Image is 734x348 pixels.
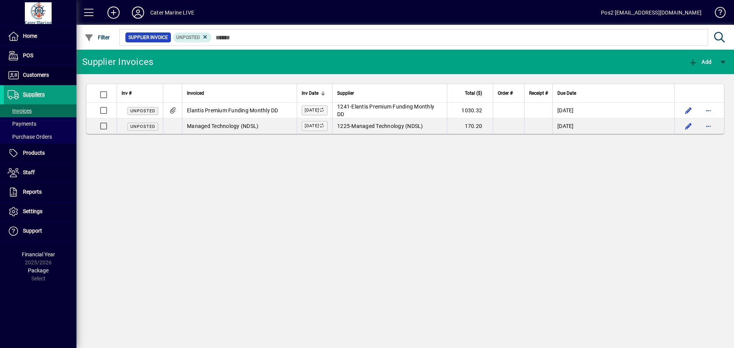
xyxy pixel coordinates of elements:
[452,89,489,97] div: Total ($)
[4,183,76,202] a: Reports
[176,35,200,40] span: Unposted
[130,108,155,113] span: Unposted
[8,108,32,114] span: Invoices
[702,120,715,132] button: More options
[83,31,112,44] button: Filter
[4,144,76,163] a: Products
[447,103,493,118] td: 1030.32
[601,6,702,19] div: Pos2 [EMAIL_ADDRESS][DOMAIN_NAME]
[337,89,442,97] div: Supplier
[4,104,76,117] a: Invoices
[552,118,674,134] td: [DATE]
[337,104,434,117] span: Elantis Premium Funding Monthly DD
[4,117,76,130] a: Payments
[28,267,49,274] span: Package
[126,6,150,19] button: Profile
[8,134,52,140] span: Purchase Orders
[22,251,55,257] span: Financial Year
[337,104,350,110] span: 1241
[4,27,76,46] a: Home
[302,89,328,97] div: Inv Date
[101,6,126,19] button: Add
[23,150,45,156] span: Products
[8,121,36,127] span: Payments
[4,66,76,85] a: Customers
[187,89,204,97] span: Invoiced
[498,89,520,97] div: Order #
[23,208,42,214] span: Settings
[23,228,42,234] span: Support
[4,222,76,241] a: Support
[682,104,695,117] button: Edit
[498,89,513,97] span: Order #
[465,89,482,97] span: Total ($)
[82,56,153,68] div: Supplier Invoices
[4,202,76,221] a: Settings
[332,118,447,134] td: -
[23,169,35,175] span: Staff
[552,103,674,118] td: [DATE]
[447,118,493,134] td: 170.20
[351,123,423,129] span: Managed Technology (NDSL)
[302,89,318,97] span: Inv Date
[557,89,670,97] div: Due Date
[122,89,132,97] span: Inv #
[4,163,76,182] a: Staff
[529,89,548,97] span: Receipt #
[23,189,42,195] span: Reports
[557,89,576,97] span: Due Date
[187,107,278,113] span: Elantis Premium Funding Monthly DD
[302,105,328,115] label: [DATE]
[23,91,45,97] span: Suppliers
[84,34,110,40] span: Filter
[337,89,354,97] span: Supplier
[709,2,724,26] a: Knowledge Base
[702,104,715,117] button: More options
[682,120,695,132] button: Edit
[332,103,447,118] td: -
[4,46,76,65] a: POS
[173,32,212,42] mat-chip: Invoice Status: Unposted
[4,130,76,143] a: Purchase Orders
[689,59,711,65] span: Add
[150,6,194,19] div: Cater Marine LIVE
[23,52,33,58] span: POS
[187,123,258,129] span: Managed Technology (NDSL)
[130,124,155,129] span: Unposted
[337,123,350,129] span: 1225
[23,72,49,78] span: Customers
[302,121,328,131] label: [DATE]
[128,34,168,41] span: Supplier Invoice
[687,55,713,69] button: Add
[23,33,37,39] span: Home
[187,89,292,97] div: Invoiced
[122,89,158,97] div: Inv #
